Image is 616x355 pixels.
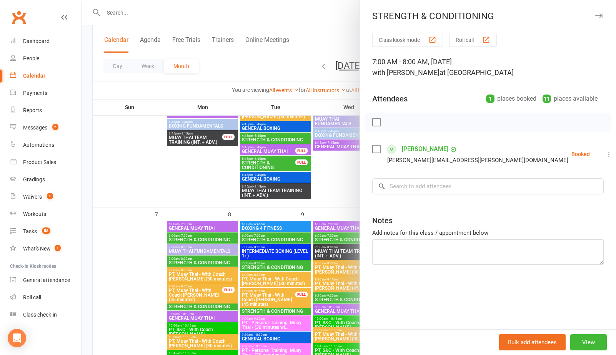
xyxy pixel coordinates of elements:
[42,227,50,234] span: 58
[372,56,604,78] div: 7:00 AM - 8:00 AM, [DATE]
[10,240,81,257] a: What's New1
[23,294,41,300] div: Roll call
[543,93,598,104] div: places available
[372,33,443,47] button: Class kiosk mode
[9,8,28,27] a: Clubworx
[23,55,39,61] div: People
[23,107,42,113] div: Reports
[543,95,551,103] div: 11
[23,211,46,217] div: Workouts
[360,11,616,22] div: STRENGTH & CONDITIONING
[10,102,81,119] a: Reports
[499,334,566,350] button: Bulk add attendees
[449,33,497,47] button: Roll call
[23,124,47,131] div: Messages
[10,188,81,206] a: Waivers 1
[55,245,61,251] span: 1
[372,68,440,76] span: with [PERSON_NAME]
[387,155,568,165] div: [PERSON_NAME][EMAIL_ADDRESS][PERSON_NAME][DOMAIN_NAME]
[372,215,393,226] div: Notes
[10,119,81,136] a: Messages 5
[23,142,54,148] div: Automations
[23,73,45,79] div: Calendar
[10,67,81,85] a: Calendar
[8,329,26,347] div: Open Intercom Messenger
[486,95,494,103] div: 1
[10,223,81,240] a: Tasks 58
[440,68,514,76] span: at [GEOGRAPHIC_DATA]
[23,277,70,283] div: General attendance
[372,93,408,104] div: Attendees
[10,154,81,171] a: Product Sales
[52,124,58,130] span: 5
[10,136,81,154] a: Automations
[372,178,604,194] input: Search to add attendees
[23,159,56,165] div: Product Sales
[10,50,81,67] a: People
[10,306,81,323] a: Class kiosk mode
[23,228,37,234] div: Tasks
[10,171,81,188] a: Gradings
[486,93,536,104] div: places booked
[23,194,42,200] div: Waivers
[10,206,81,223] a: Workouts
[23,38,50,44] div: Dashboard
[23,312,57,318] div: Class check-in
[23,90,47,96] div: Payments
[23,246,51,252] div: What's New
[571,151,590,157] div: Booked
[372,228,604,237] div: Add notes for this class / appointment below
[10,289,81,306] a: Roll call
[10,85,81,102] a: Payments
[23,176,45,182] div: Gradings
[402,143,448,155] a: [PERSON_NAME]
[10,272,81,289] a: General attendance kiosk mode
[570,334,607,350] button: View
[47,193,53,199] span: 1
[10,33,81,50] a: Dashboard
